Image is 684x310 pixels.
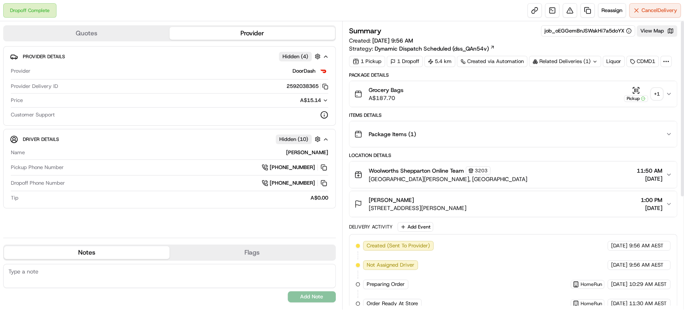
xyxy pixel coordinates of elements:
[629,300,667,307] span: 11:30 AM AEST
[372,37,413,44] span: [DATE] 9:56 AM
[642,7,677,14] span: Cancel Delivery
[611,261,628,269] span: [DATE]
[629,242,664,249] span: 9:56 AM AEST
[349,45,495,53] div: Strategy:
[367,300,418,307] span: Order Ready At Store
[22,194,328,202] div: A$0.00
[641,196,662,204] span: 1:00 PM
[581,281,602,288] span: HomeRun
[258,97,328,104] button: A$15.14
[369,196,414,204] span: [PERSON_NAME]
[349,72,678,78] div: Package Details
[629,261,664,269] span: 9:56 AM AEST
[369,204,466,212] span: [STREET_ADDRESS][PERSON_NAME]
[11,67,30,75] span: Provider
[624,86,662,102] button: Pickup+1
[349,191,677,217] button: [PERSON_NAME][STREET_ADDRESS][PERSON_NAME]1:00 PM[DATE]
[349,121,677,147] button: Package Items (1)
[369,167,464,175] span: Woolworths Shepparton Online Team
[637,175,662,183] span: [DATE]
[349,81,677,107] button: Grocery BagsA$187.70Pickup+1
[300,97,321,104] span: A$15.14
[369,175,527,183] span: [GEOGRAPHIC_DATA][PERSON_NAME], [GEOGRAPHIC_DATA]
[11,164,64,171] span: Pickup Phone Number
[169,246,335,259] button: Flags
[349,27,381,35] h3: Summary
[369,86,404,94] span: Grocery Bags
[11,179,65,187] span: Dropoff Phone Number
[11,149,25,156] span: Name
[367,281,405,288] span: Preparing Order
[23,136,59,143] span: Driver Details
[23,53,65,60] span: Provider Details
[637,25,677,37] button: View Map
[581,300,602,307] span: HomeRun
[279,136,308,143] span: Hidden ( 10 )
[279,51,323,61] button: Hidden (4)
[529,56,601,67] div: Related Deliveries (1)
[270,179,315,187] span: [PHONE_NUMBER]
[11,111,55,118] span: Customer Support
[282,53,308,60] span: Hidden ( 4 )
[11,194,18,202] span: Tip
[375,45,495,53] a: Dynamic Dispatch Scheduled (dss_QAn54v)
[651,88,662,100] div: + 1
[319,66,328,76] img: doordash_logo_v2.png
[369,94,404,102] span: A$187.70
[276,134,323,144] button: Hidden (10)
[349,161,677,188] button: Woolworths Shepparton Online Team3203[GEOGRAPHIC_DATA][PERSON_NAME], [GEOGRAPHIC_DATA]11:50 AM[DATE]
[626,56,659,67] div: CDMD1
[457,56,527,67] a: Created via Automation
[287,83,328,90] button: 2592038365
[367,242,430,249] span: Created (Sent To Provider)
[611,242,628,249] span: [DATE]
[270,164,315,171] span: [PHONE_NUMBER]
[629,3,681,18] button: CancelDelivery
[424,56,455,67] div: 5.4 km
[349,56,385,67] div: 1 Pickup
[611,300,628,307] span: [DATE]
[262,163,328,172] a: [PHONE_NUMBER]
[624,86,648,102] button: Pickup
[624,95,648,102] div: Pickup
[601,7,622,14] span: Reassign
[369,130,416,138] span: Package Items ( 1 )
[349,112,678,118] div: Items Details
[4,27,169,40] button: Quotes
[349,152,678,159] div: Location Details
[475,167,488,174] span: 3203
[387,56,423,67] div: 1 Dropoff
[349,224,393,230] div: Delivery Activity
[28,149,328,156] div: [PERSON_NAME]
[262,179,328,188] a: [PHONE_NUMBER]
[169,27,335,40] button: Provider
[637,167,662,175] span: 11:50 AM
[375,45,489,53] span: Dynamic Dispatch Scheduled (dss_QAn54v)
[611,281,628,288] span: [DATE]
[367,261,414,269] span: Not Assigned Driver
[629,281,667,288] span: 10:29 AM AEST
[11,83,58,90] span: Provider Delivery ID
[293,67,315,75] span: DoorDash
[545,27,632,35] button: job_oEGGemBnJSWskHi7a5doYX
[10,50,329,63] button: Provider DetailsHidden (4)
[4,246,169,259] button: Notes
[349,37,413,45] span: Created:
[598,3,626,18] button: Reassign
[641,204,662,212] span: [DATE]
[11,97,23,104] span: Price
[603,56,625,67] div: Liquor
[10,133,329,146] button: Driver DetailsHidden (10)
[397,222,433,232] button: Add Event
